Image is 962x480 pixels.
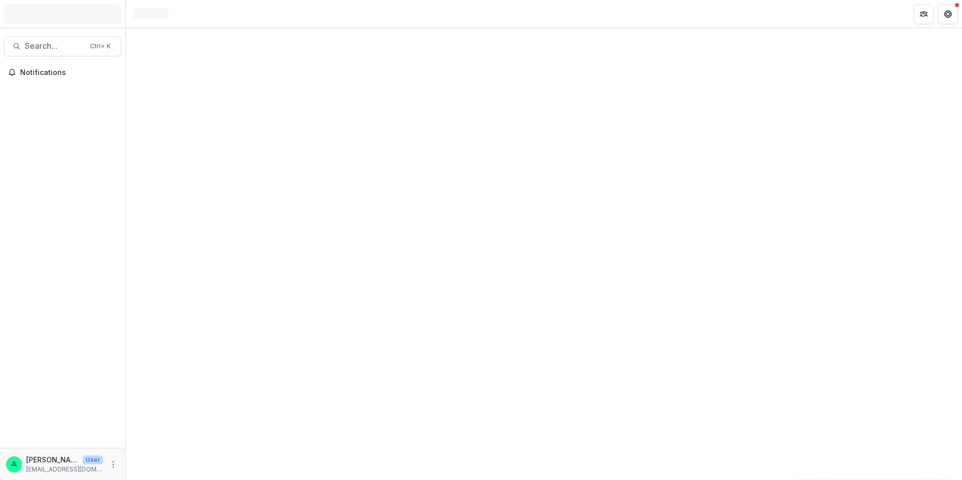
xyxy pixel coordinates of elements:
[4,64,121,81] button: Notifications
[25,41,84,51] span: Search...
[26,454,78,465] p: [PERSON_NAME]
[88,41,113,52] div: Ctrl + K
[914,4,934,24] button: Partners
[26,465,103,474] p: [EMAIL_ADDRESS][DOMAIN_NAME]
[4,36,121,56] button: Search...
[11,461,18,467] div: Jessi LaRose
[130,7,173,21] nav: breadcrumb
[938,4,958,24] button: Get Help
[107,458,119,470] button: More
[20,68,117,77] span: Notifications
[83,455,103,464] p: User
